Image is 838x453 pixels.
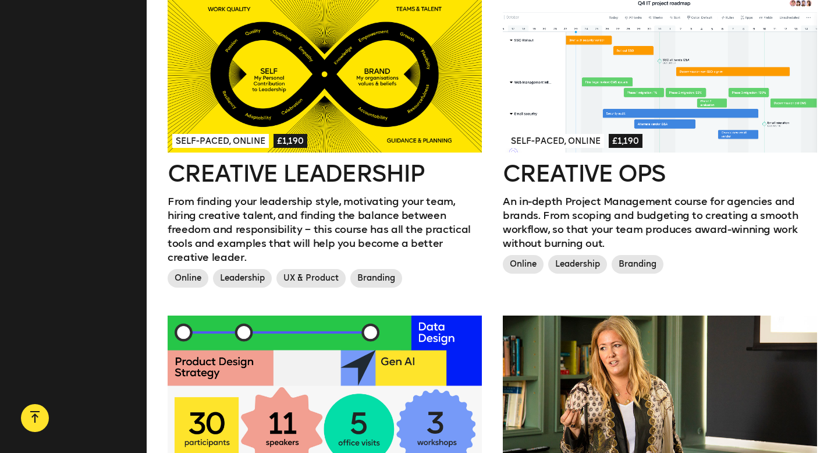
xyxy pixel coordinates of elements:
[503,162,817,185] h2: Creative Ops
[274,134,307,148] span: £1,190
[168,194,482,264] p: From finding your leadership style, motivating your team, hiring creative talent, and finding the...
[548,255,607,274] span: Leadership
[503,194,817,250] p: An in-depth Project Management course for agencies and brands. From scoping and budgeting to crea...
[612,255,663,274] span: Branding
[609,134,642,148] span: £1,190
[503,255,544,274] span: Online
[276,269,346,288] span: UX & Product
[168,269,208,288] span: Online
[507,134,604,148] span: Self-paced, Online
[172,134,269,148] span: Self-paced, Online
[168,162,482,185] h2: Creative Leadership
[350,269,402,288] span: Branding
[213,269,272,288] span: Leadership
